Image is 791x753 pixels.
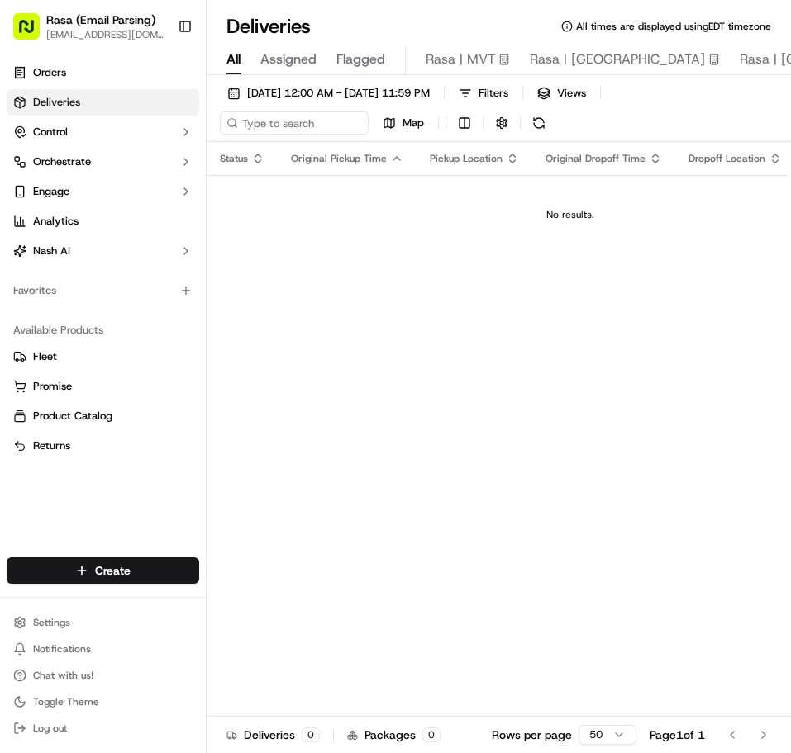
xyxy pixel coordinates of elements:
[7,637,199,661] button: Notifications
[13,409,193,424] a: Product Catalog
[46,12,155,28] button: Rasa (Email Parsing)
[33,669,93,682] span: Chat with us!
[7,59,199,86] a: Orders
[7,690,199,713] button: Toggle Theme
[226,50,241,69] span: All
[33,125,68,140] span: Control
[422,727,441,742] div: 0
[33,409,112,424] span: Product Catalog
[33,349,57,364] span: Fleet
[247,86,430,101] span: [DATE] 12:00 AM - [DATE] 11:59 PM
[33,379,72,394] span: Promise
[7,717,199,740] button: Log out
[291,152,387,165] span: Original Pickup Time
[13,438,193,453] a: Returns
[7,611,199,634] button: Settings
[220,152,248,165] span: Status
[7,149,199,175] button: Orchestrate
[479,86,508,101] span: Filters
[33,695,99,708] span: Toggle Theme
[33,65,66,80] span: Orders
[33,154,91,169] span: Orchestrate
[13,379,193,394] a: Promise
[7,317,199,343] div: Available Products
[226,13,311,40] h1: Deliveries
[33,722,67,735] span: Log out
[46,28,164,41] button: [EMAIL_ADDRESS][DOMAIN_NAME]
[336,50,385,69] span: Flagged
[13,349,193,364] a: Fleet
[7,433,199,459] button: Returns
[220,111,369,135] input: Type to search
[302,727,320,742] div: 0
[33,642,91,656] span: Notifications
[375,111,431,135] button: Map
[557,86,586,101] span: Views
[530,82,593,105] button: Views
[220,82,437,105] button: [DATE] 12:00 AM - [DATE] 11:59 PM
[33,244,70,258] span: Nash AI
[7,403,199,429] button: Product Catalog
[527,111,550,135] button: Refresh
[7,277,199,304] div: Favorites
[492,727,572,743] p: Rows per page
[650,727,705,743] div: Page 1 of 1
[33,95,80,110] span: Deliveries
[226,727,320,743] div: Deliveries
[7,208,199,234] a: Analytics
[403,116,424,130] span: Map
[426,50,495,69] span: Rasa | MVT
[33,616,70,629] span: Settings
[530,50,705,69] span: Rasa | [GEOGRAPHIC_DATA]
[430,152,503,165] span: Pickup Location
[7,238,199,264] button: Nash AI
[7,373,199,400] button: Promise
[576,20,771,33] span: All times are displayed using EDT timezone
[546,152,646,165] span: Original Dropoff Time
[7,119,199,145] button: Control
[33,438,70,453] span: Returns
[33,214,79,229] span: Analytics
[7,557,199,584] button: Create
[7,343,199,370] button: Fleet
[260,50,317,69] span: Assigned
[451,82,516,105] button: Filters
[7,178,199,205] button: Engage
[7,89,199,116] a: Deliveries
[689,152,765,165] span: Dropoff Location
[7,664,199,687] button: Chat with us!
[7,7,171,46] button: Rasa (Email Parsing)[EMAIL_ADDRESS][DOMAIN_NAME]
[33,184,69,199] span: Engage
[347,727,441,743] div: Packages
[95,562,131,579] span: Create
